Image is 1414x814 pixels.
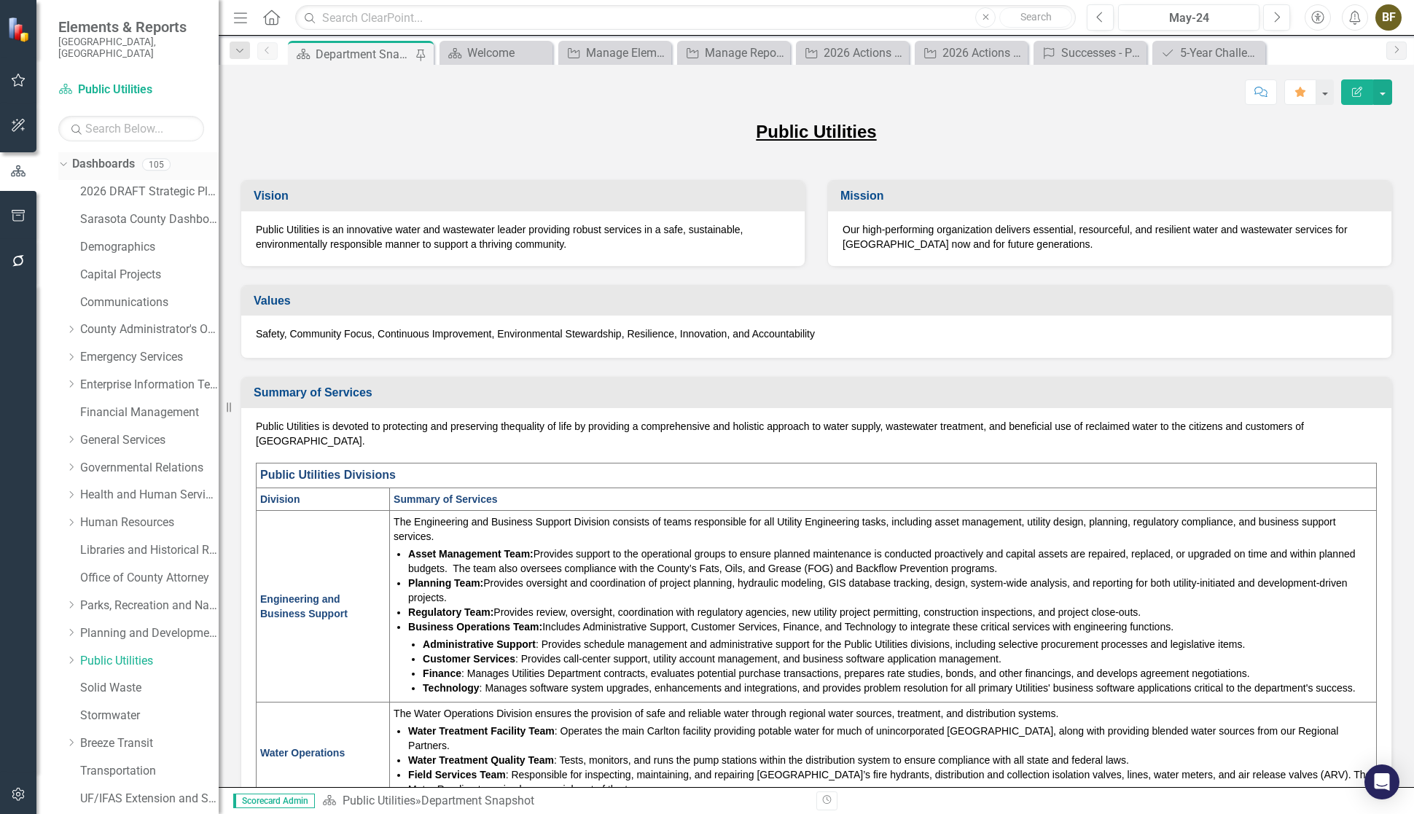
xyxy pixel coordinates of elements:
[80,735,219,752] a: Breeze Transit
[394,493,497,505] strong: Summary of Services
[254,189,797,203] h3: Vision
[705,44,786,62] div: Manage Reports
[423,638,536,650] strong: Administrative Support
[80,267,219,283] a: Capital Projects
[562,44,668,62] a: Manage Elements
[80,570,219,587] a: Office of County Attorney
[423,681,1372,695] li: : Manages software system upgrades, enhancements and integrations, and provides problem resolutio...
[72,156,135,173] a: Dashboards
[256,420,515,432] span: Public Utilities is devoted to protecting and preserving the
[408,725,555,737] strong: Water Treatment Facility Team
[80,791,219,807] a: UF/IFAS Extension and Sustainability
[254,294,1384,308] h3: Values
[408,724,1372,753] li: : Operates the main Carlton facility providing potable water for much of unincorporated [GEOGRAPH...
[80,294,219,311] a: Communications
[1020,11,1052,23] span: Search
[80,514,219,531] a: Human Resources
[394,514,1372,544] p: The Engineering and Business Support Division consists of teams responsible for all Utility Engin...
[233,794,315,808] span: Scorecard Admin
[840,189,1384,203] h3: Mission
[1375,4,1402,31] button: BF
[586,44,668,62] div: Manage Elements
[80,763,219,780] a: Transportation
[423,651,1372,666] li: : Provides call-center support, utility account management, and business software application man...
[408,576,1372,605] li: Provides oversight and coordination of project planning, hydraulic modeling, GIS database trackin...
[58,82,204,98] a: Public Utilities
[80,404,219,421] a: Financial Management
[80,239,219,256] a: Demographics
[142,158,171,171] div: 105
[256,328,815,340] span: Safety, Community Focus, Continuous Improvement, Environmental Stewardship, Resilience, Innovatio...
[260,493,300,505] strong: Division
[423,653,515,665] strong: Customer Services
[681,44,786,62] a: Manage Reports
[423,682,480,694] strong: Technology
[58,36,204,60] small: [GEOGRAPHIC_DATA], [GEOGRAPHIC_DATA]
[824,44,905,62] div: 2026 Actions and Major Projects - Public Utilities
[408,606,493,618] strong: Regulatory Team:
[408,753,1372,767] li: : Tests, monitors, and runs the pump stations within the distribution system to ensure compliance...
[408,548,534,560] strong: Asset Management Team:
[295,5,1076,31] input: Search ClearPoint...
[467,44,549,62] div: Welcome
[80,680,219,697] a: Solid Waste
[408,605,1372,619] li: Provides review, oversight, coordination with regulatory agencies, new utility project permitting...
[408,754,554,766] strong: Water Treatment Quality Team
[80,377,219,394] a: Enterprise Information Technology
[260,747,345,759] span: Water Operations
[316,45,412,63] div: Department Snapshot
[423,666,1372,681] li: : Manages Utilities Department contracts, evaluates potential purchase transactions, prepares rat...
[408,577,483,589] strong: Planning Team:
[256,222,790,251] p: Public Utilities is an innovative water and wastewater leader providing robust services in a safe...
[423,668,461,679] strong: Finance
[80,542,219,559] a: Libraries and Historical Resources
[80,625,219,642] a: Planning and Development Services
[7,17,33,42] img: ClearPoint Strategy
[260,593,348,619] span: Engineering and Business Support
[1364,764,1399,799] div: Open Intercom Messenger
[80,708,219,724] a: Stormwater
[254,386,1384,399] h3: Summary of Services
[408,621,542,633] strong: Business Operations Team:
[999,7,1072,28] button: Search
[408,547,1372,576] li: Provides support to the operational groups to ensure planned maintenance is conducted proactively...
[918,44,1024,62] a: 2026 Actions - Collaborators and Owners Public Utilities
[80,598,219,614] a: Parks, Recreation and Natural Resources
[1037,44,1143,62] a: Successes - Public Utilities
[843,222,1377,251] p: Our high-performing organization delivers essential, resourceful, and resilient water and wastewa...
[1180,44,1262,62] div: 5-Year Challenges - Public Utilities
[80,460,219,477] a: Governmental Relations
[423,637,1372,651] li: : Provides schedule management and administrative support for the Public Utilities divisions, inc...
[80,184,219,200] a: 2026 DRAFT Strategic Plan
[443,44,549,62] a: Welcome
[756,122,876,141] u: Public Utilities
[80,653,219,670] a: Public Utilities
[1061,44,1143,62] div: Successes - Public Utilities
[80,211,219,228] a: Sarasota County Dashboard
[80,321,219,338] a: County Administrator's Office
[408,767,1372,797] li: : Responsible for inspecting, maintaining, and repairing [GEOGRAPHIC_DATA]’s fire hydrants, distr...
[1123,9,1254,27] div: May-24
[80,487,219,504] a: Health and Human Services
[942,44,1024,62] div: 2026 Actions - Collaborators and Owners Public Utilities
[421,794,534,807] div: Department Snapshot
[800,44,905,62] a: 2026 Actions and Major Projects - Public Utilities
[394,706,1372,721] p: The Water Operations Division ensures the provision of safe and reliable water through regional w...
[408,769,506,780] strong: Field Services Team
[260,469,396,481] strong: Public Utilities Divisions
[58,116,204,141] input: Search Below...
[256,420,1304,447] span: quality of life by providing a comprehensive and holistic approach to water supply, wastewater tr...
[58,18,204,36] span: Elements & Reports
[1118,4,1259,31] button: May-24
[408,619,1372,695] li: Includes Administrative Support, Customer Services, Finance, and Technology to integrate these cr...
[322,793,805,810] div: »
[1156,44,1262,62] a: 5-Year Challenges - Public Utilities
[343,794,415,807] a: Public Utilities
[80,432,219,449] a: General Services
[80,349,219,366] a: Emergency Services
